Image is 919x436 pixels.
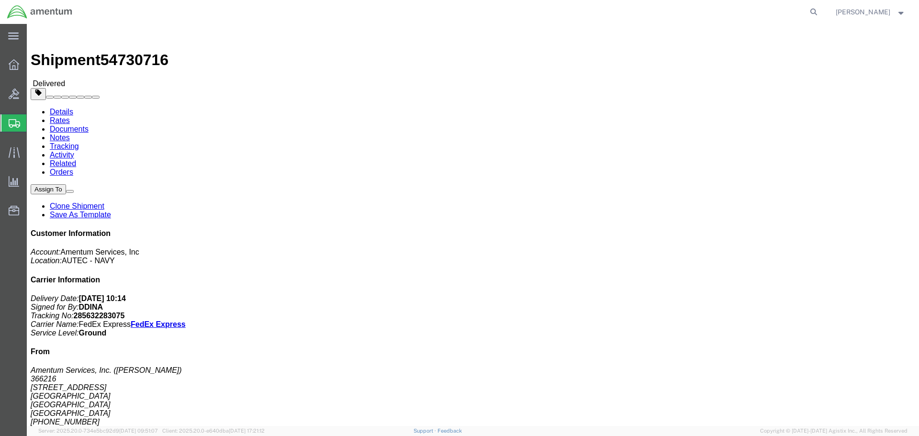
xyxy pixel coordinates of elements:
span: Ahmed Warraiat [836,7,890,17]
button: [PERSON_NAME] [835,6,906,18]
a: Support [414,428,437,434]
span: [DATE] 17:21:12 [229,428,265,434]
span: Copyright © [DATE]-[DATE] Agistix Inc., All Rights Reserved [760,427,908,435]
a: Feedback [437,428,462,434]
iframe: FS Legacy Container [27,24,919,426]
span: Server: 2025.20.0-734e5bc92d9 [38,428,158,434]
img: logo [7,5,73,19]
span: Client: 2025.20.0-e640dba [162,428,265,434]
span: [DATE] 09:51:07 [119,428,158,434]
